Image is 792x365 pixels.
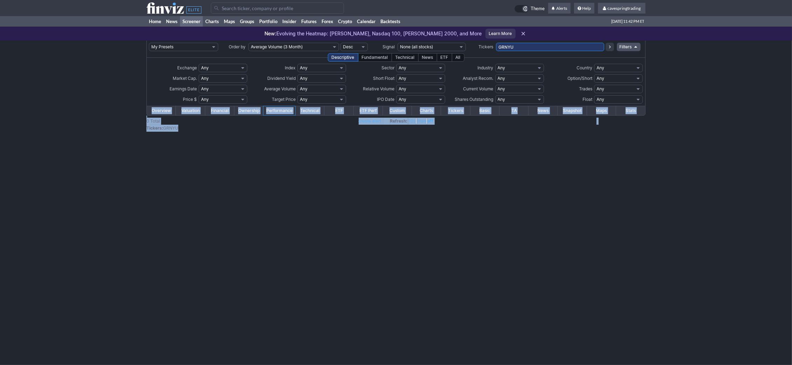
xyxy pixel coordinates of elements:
[205,106,234,115] a: Financial
[229,44,246,49] span: Order by
[409,118,416,124] a: 10s
[373,76,394,81] span: Short Float
[164,16,180,27] a: News
[441,106,470,115] a: Tickers
[146,16,164,27] a: Home
[221,16,237,27] a: Maps
[390,118,408,124] b: Refresh:
[146,118,195,125] td: 0 Total
[567,76,592,81] span: Option/Short
[470,106,500,115] a: Basic
[515,5,545,13] a: Theme
[257,16,280,27] a: Portfolio
[299,16,319,27] a: Futures
[437,53,452,62] div: ETF
[272,97,296,102] span: Target Price
[359,118,381,124] a: create alert
[418,53,437,62] div: News
[548,3,571,14] a: Alerts
[183,97,197,102] span: Price $
[558,106,587,115] a: Snapshot
[598,3,646,14] a: cavespringtrading
[607,6,641,11] span: cavespringtrading
[531,5,545,13] span: Theme
[383,44,395,49] span: Signal
[267,76,296,81] span: Dividend Yield
[234,106,263,115] a: Ownership
[176,106,205,115] a: Valuation
[280,16,299,27] a: Insider
[381,65,394,70] span: Sector
[358,53,392,62] div: Fundamental
[529,106,558,115] a: News
[363,86,394,91] span: Relative Volume
[146,125,163,131] b: Tickers:
[390,118,434,124] span: | |
[378,16,403,27] a: Backtests
[617,43,641,51] a: Filters
[583,97,592,102] span: Float
[203,16,221,27] a: Charts
[452,53,464,62] div: All
[354,16,378,27] a: Calendar
[417,118,426,124] a: 1min
[428,118,434,124] a: off
[463,76,494,81] span: Analyst Recom.
[611,16,644,27] span: [DATE] 11:42 PM ET
[336,16,354,27] a: Crypto
[319,16,336,27] a: Forex
[264,86,296,91] span: Average Volume
[478,65,494,70] span: Industry
[616,106,645,115] a: Stats
[265,30,277,36] span: New:
[265,30,482,37] p: Evolving the Heatmap: [PERSON_NAME], Nasdaq 100, [PERSON_NAME] 2000, and More
[354,106,383,115] a: ETF Perf
[577,65,592,70] span: Country
[383,119,390,124] img: nic2x2.gif
[237,16,257,27] a: Groups
[579,86,592,91] span: Trades
[500,106,529,115] a: TA
[377,97,394,102] span: IPO Date
[263,106,295,115] a: Performance
[170,86,197,91] span: Earnings Date
[295,106,324,115] a: Technical
[485,29,516,39] a: Learn More
[211,2,344,14] input: Search
[173,76,197,81] span: Market Cap.
[180,16,203,27] a: Screener
[324,106,353,115] a: ETF
[177,65,197,70] span: Exchange
[412,106,441,115] a: Charts
[147,106,176,115] a: Overview
[285,65,296,70] span: Index
[383,106,412,115] a: Custom
[328,53,358,62] div: Descriptive
[463,86,494,91] span: Current Volume
[392,53,419,62] div: Technical
[478,44,493,49] span: Tickers
[587,106,616,115] a: Maps
[455,97,494,102] span: Shares Outstanding
[146,125,646,132] td: GRNYU
[574,3,594,14] a: Help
